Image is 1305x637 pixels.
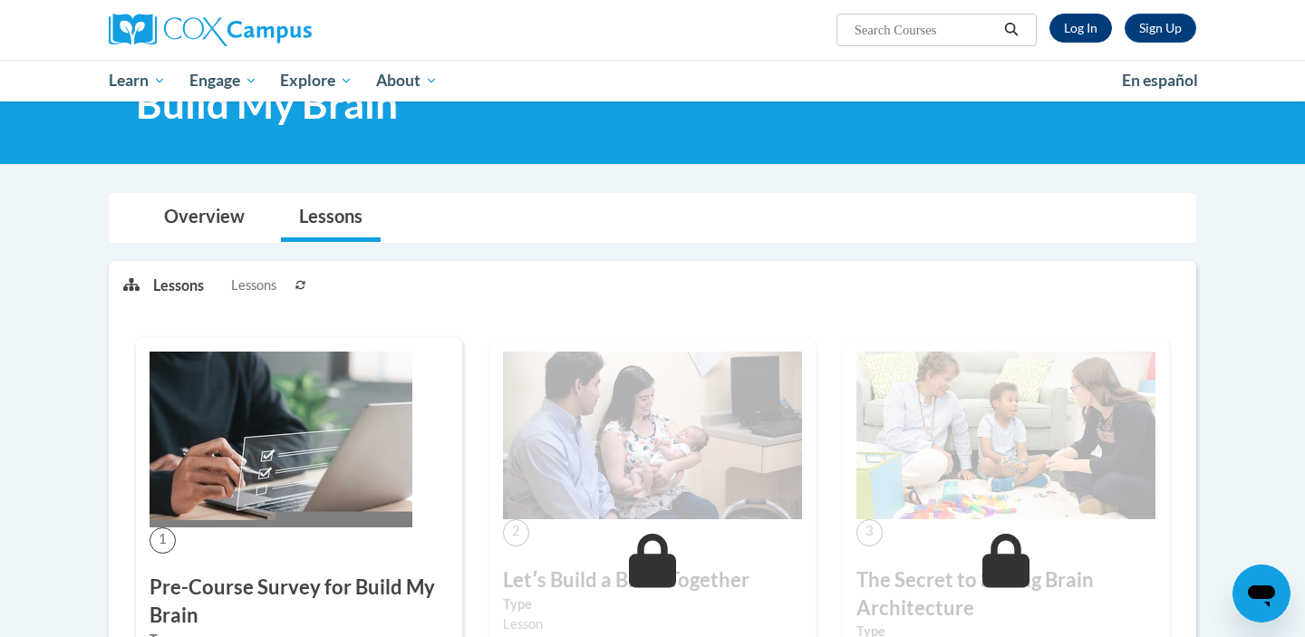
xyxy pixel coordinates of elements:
[109,70,166,92] span: Learn
[998,19,1025,41] button: Search
[231,275,276,295] span: Lessons
[189,70,257,92] span: Engage
[281,194,381,242] a: Lessons
[856,566,1155,623] h3: The Secret to Strong Brain Architecture
[150,352,412,527] img: Course Image
[853,19,998,41] input: Search Courses
[109,14,312,46] img: Cox Campus
[1125,14,1196,43] a: Register
[1110,62,1210,100] a: En español
[178,60,269,101] a: Engage
[136,80,398,128] span: Build My Brain
[280,70,353,92] span: Explore
[503,566,802,594] h3: Letʹs Build a Brain Together
[97,60,178,101] a: Learn
[268,60,364,101] a: Explore
[82,60,1223,101] div: Main menu
[1122,71,1198,90] span: En español
[503,594,802,614] label: Type
[503,352,802,520] img: Course Image
[376,70,438,92] span: About
[109,14,453,46] a: Cox Campus
[503,614,802,634] div: Lesson
[146,194,263,242] a: Overview
[364,60,449,101] a: About
[1049,14,1112,43] a: Log In
[503,519,529,545] span: 2
[856,519,883,545] span: 3
[1232,565,1290,623] iframe: Button to launch messaging window
[153,275,204,295] p: Lessons
[150,574,449,630] h3: Pre-Course Survey for Build My Brain
[856,352,1155,520] img: Course Image
[150,527,176,554] span: 1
